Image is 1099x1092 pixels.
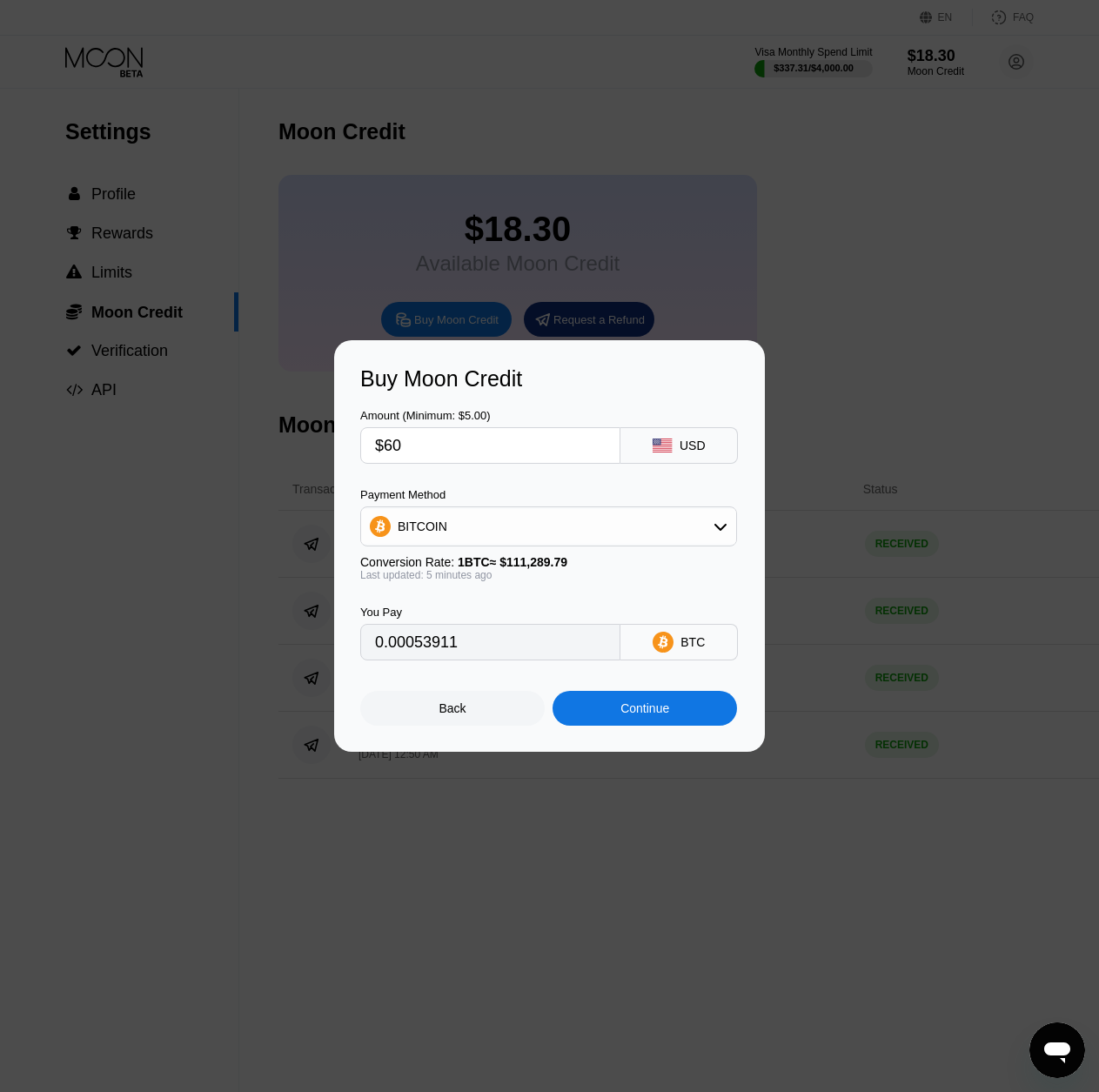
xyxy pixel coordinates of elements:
[360,606,620,619] div: You Pay
[680,635,705,649] div: BTC
[360,555,737,569] div: Conversion Rate:
[398,519,447,533] div: BITCOIN
[458,555,567,569] span: 1 BTC ≈ $111,289.79
[553,691,737,726] div: Continue
[361,509,736,544] div: BITCOIN
[375,428,606,463] input: $0.00
[439,701,466,715] div: Back
[680,439,706,452] div: USD
[360,488,737,501] div: Payment Method
[360,691,545,726] div: Back
[360,569,737,581] div: Last updated: 5 minutes ago
[360,409,620,422] div: Amount (Minimum: $5.00)
[360,366,739,392] div: Buy Moon Credit
[620,701,669,715] div: Continue
[1029,1022,1085,1078] iframe: Кнопка запуска окна обмена сообщениями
